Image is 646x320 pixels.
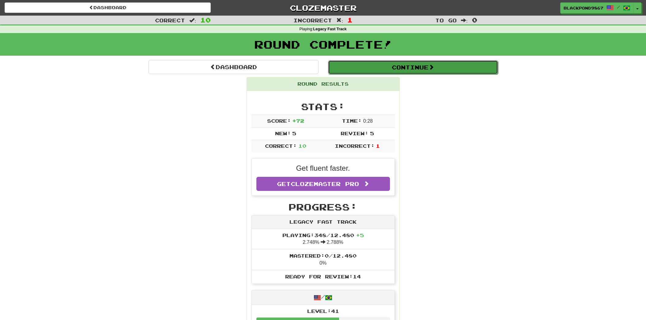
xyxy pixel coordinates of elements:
[285,273,361,279] span: Ready for Review: 14
[376,143,380,149] span: 1
[363,118,373,124] span: 0 : 28
[307,308,339,314] span: Level: 41
[252,290,395,305] div: /
[617,5,620,9] span: /
[564,5,603,11] span: BlackPond9867
[275,130,291,136] span: New:
[347,16,353,24] span: 1
[252,249,395,270] li: 0%
[435,17,457,23] span: To go
[291,180,359,187] span: Clozemaster Pro
[472,16,477,24] span: 0
[370,130,374,136] span: 5
[149,60,319,74] a: Dashboard
[220,2,426,13] a: Clozemaster
[2,38,644,50] h1: Round Complete!
[289,253,357,259] span: Mastered: 0 / 12.480
[256,177,390,191] a: GetClozemaster Pro
[356,232,364,238] span: + 5
[292,118,304,124] span: + 72
[267,118,291,124] span: Score:
[5,2,211,13] a: Dashboard
[252,229,395,250] li: 2.748% 2.788%
[292,130,296,136] span: 5
[335,143,375,149] span: Incorrect:
[282,232,364,238] span: Playing: 348 / 12.480
[560,2,634,13] a: BlackPond9867 /
[313,27,346,31] strong: Legacy Fast Track
[298,143,306,149] span: 10
[256,163,390,173] p: Get fluent faster.
[155,17,185,23] span: Correct
[328,60,498,74] button: Continue
[252,215,395,229] div: Legacy Fast Track
[251,102,395,112] h2: Stats:
[342,118,362,124] span: Time:
[247,77,399,91] div: Round Results
[336,18,343,23] span: :
[200,16,211,24] span: 10
[189,18,196,23] span: :
[251,202,395,212] h2: Progress:
[461,18,468,23] span: :
[293,17,332,23] span: Incorrect
[341,130,368,136] span: Review:
[265,143,297,149] span: Correct:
